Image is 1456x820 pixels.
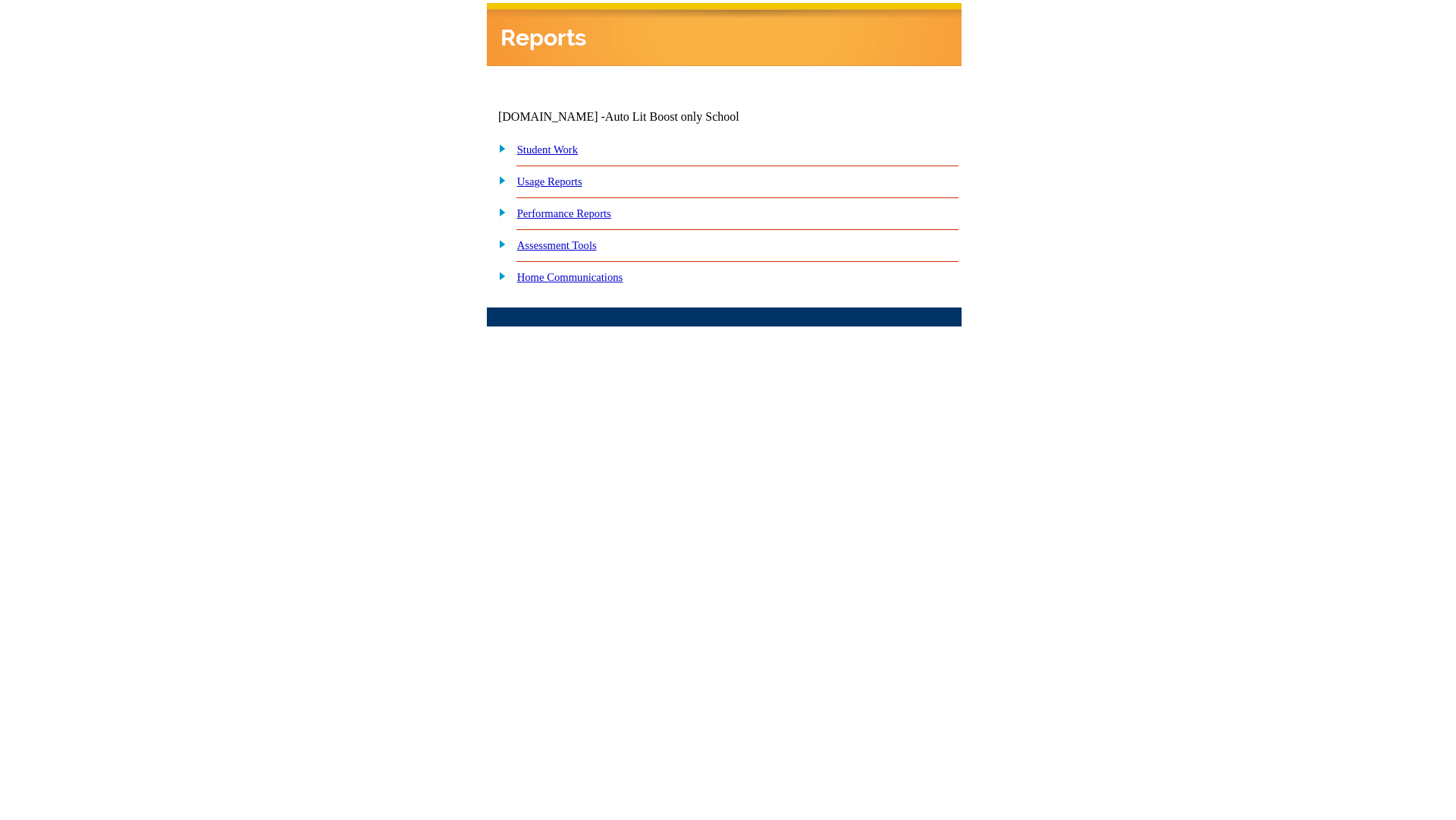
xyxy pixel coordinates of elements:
[605,110,739,123] nobr: Auto Lit Boost only School
[491,173,507,187] img: plus.gif
[517,207,611,219] a: Performance Reports
[491,205,507,219] img: plus.gif
[517,271,623,283] a: Home Communications
[517,239,597,251] a: Assessment Tools
[491,269,507,282] img: plus.gif
[517,143,578,156] a: Student Work
[491,141,507,155] img: plus.gif
[487,3,961,66] img: header
[498,110,777,124] td: [DOMAIN_NAME] -
[517,175,582,188] a: Usage Reports
[491,237,507,251] img: plus.gif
